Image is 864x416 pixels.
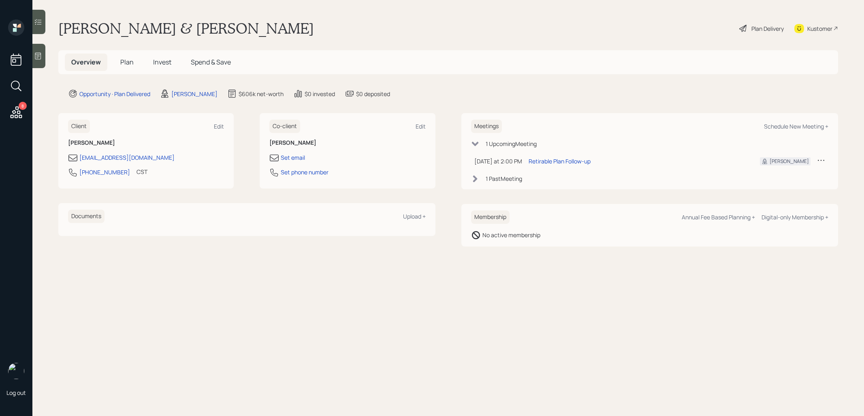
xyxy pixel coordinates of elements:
h6: Client [68,120,90,133]
div: [PHONE_NUMBER] [79,168,130,176]
h1: [PERSON_NAME] & [PERSON_NAME] [58,19,314,37]
div: Set email [281,153,305,162]
div: Edit [214,122,224,130]
div: Annual Fee Based Planning + [682,213,755,221]
img: treva-nostdahl-headshot.png [8,363,24,379]
span: Plan [120,58,134,66]
h6: Meetings [471,120,502,133]
h6: Co-client [269,120,300,133]
div: [DATE] at 2:00 PM [474,157,522,165]
div: CST [137,167,147,176]
div: Schedule New Meeting + [764,122,828,130]
h6: Documents [68,210,105,223]
div: [EMAIL_ADDRESS][DOMAIN_NAME] [79,153,175,162]
div: Plan Delivery [751,24,784,33]
span: Spend & Save [191,58,231,66]
div: No active membership [482,231,540,239]
div: [PERSON_NAME] [171,90,218,98]
div: Upload + [403,212,426,220]
h6: Membership [471,210,510,224]
h6: [PERSON_NAME] [269,139,425,146]
div: $0 deposited [356,90,390,98]
div: $606k net-worth [239,90,284,98]
div: Retirable Plan Follow-up [529,157,591,165]
div: [PERSON_NAME] [770,158,809,165]
div: Opportunity · Plan Delivered [79,90,150,98]
div: Log out [6,389,26,397]
span: Overview [71,58,101,66]
div: 1 Upcoming Meeting [486,139,537,148]
div: Edit [416,122,426,130]
div: 8 [19,102,27,110]
div: Kustomer [807,24,832,33]
div: Digital-only Membership + [762,213,828,221]
h6: [PERSON_NAME] [68,139,224,146]
div: $0 invested [305,90,335,98]
span: Invest [153,58,171,66]
div: 1 Past Meeting [486,174,522,183]
div: Set phone number [281,168,329,176]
